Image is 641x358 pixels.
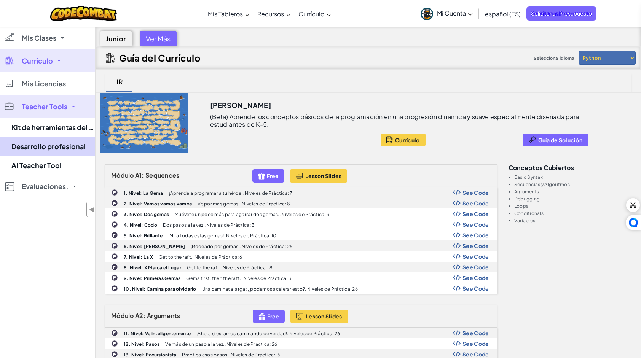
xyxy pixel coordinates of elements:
img: IconFreeLevelv2.svg [258,172,265,180]
b: 4. Nivel: Codo [124,222,157,228]
b: 1. Nivel: La Gema [124,190,163,196]
span: See Code [462,330,489,336]
span: See Code [462,340,489,347]
b: 11. Nivel: Ve inteligentemente [124,331,191,336]
div: Ver Más [140,31,177,46]
span: Currículo [395,137,419,143]
span: A2: Arguments [135,312,180,320]
a: español (ES) [481,3,525,24]
img: Show Code Logo [453,352,461,357]
img: IconChallengeLevel.svg [111,274,118,281]
span: See Code [462,232,489,238]
span: See Code [462,253,489,259]
img: Show Code Logo [453,254,461,259]
span: Currículo [298,10,324,18]
span: Teacher Tools [22,103,67,110]
div: Junior [100,31,132,46]
img: Show Code Logo [453,286,461,291]
img: IconFreeLevelv2.svg [258,312,265,321]
a: Solicitar un Presupuesto [526,6,596,21]
h2: Guía del Currículo [119,53,201,63]
img: Show Code Logo [453,330,461,336]
a: 3. Nivel: Dos gemas Muévete un poco más para agarrar dos gemas.. Niveles de Práctica: 3 Show Code... [105,208,497,219]
img: IconChallengeLevel.svg [111,285,118,292]
span: Lesson Slides [306,313,342,319]
img: Show Code Logo [453,232,461,238]
p: Una caminata larga; ¿podemos acelerar esto?. Niveles de Práctica: 26 [202,286,358,291]
p: (Beta) Aprende los conceptos básicos de la programación en una progresión dinámica y suave especi... [210,113,612,128]
img: IconChallengeLevel.svg [111,232,118,239]
img: IconChallengeLevel.svg [111,329,118,336]
button: Guía de Solución [523,134,588,146]
span: Guía de Solución [538,137,582,143]
p: Get to the raft.. Niveles de Práctica: 6 [159,255,242,259]
button: Lesson Slides [290,169,348,183]
img: IconChallengeLevel.svg [111,189,118,196]
a: 11. Nivel: Ve inteligentemente ¡Ahora sí estamos caminando de verdad!. Niveles de Práctica: 26 Sh... [105,328,497,338]
b: 8. Nivel: X Marca el Lugar [124,265,181,270]
span: See Code [462,221,489,228]
p: ¡Ahora sí estamos caminando de verdad!. Niveles de Práctica: 26 [196,331,340,336]
img: IconChallengeLevel.svg [111,264,118,270]
li: Secuencias y Algoritmos [514,182,631,187]
span: Recursos [257,10,284,18]
img: Show Code Logo [453,264,461,270]
a: Mi Cuenta [417,2,477,25]
li: Conditionals [514,211,631,216]
img: Show Code Logo [453,341,461,346]
p: Gems first, then the raft.. Niveles de Práctica: 3 [186,276,291,281]
li: Debugging [514,196,631,201]
a: Recursos [254,3,295,24]
button: Lesson Slides [290,310,348,323]
a: 12. Nivel: Pasos Ve más de un paso a la vez.. Niveles de Práctica: 26 Show Code Logo See Code [105,338,497,349]
li: Variables [514,218,631,223]
h3: [PERSON_NAME] [210,100,271,111]
b: 7. Nivel: La X [124,254,153,260]
span: español (ES) [485,10,521,18]
p: Ve más de un paso a la vez.. Niveles de Práctica: 26 [165,342,277,347]
a: 1. Nivel: La Gema ¡Aprende a programar a tu héroe!. Niveles de Práctica: 7 Show Code Logo See Code [105,187,497,198]
p: Ve por más gemas.. Niveles de Práctica: 8 [198,201,290,206]
p: Practica esos pasos.. Niveles de Práctica: 15 [182,352,280,357]
b: 5. Nivel: Brillante [124,233,163,239]
b: 3. Nivel: Dos gemas [124,212,169,217]
li: Basic Syntax [514,175,631,180]
img: Show Code Logo [453,190,461,195]
span: See Code [462,200,489,206]
b: 2. Nivel: Vamos vamos vamos [124,201,192,207]
a: Currículo [295,3,335,24]
span: Lesson Slides [305,173,342,179]
span: See Code [462,285,489,291]
img: Show Code Logo [453,200,461,206]
img: IconChallengeLevel.svg [111,340,118,347]
span: Mi Cuenta [437,9,473,17]
span: A1: Sequences [135,171,180,179]
p: Dos pasos a la vez.. Niveles de Práctica: 3 [163,223,255,228]
span: See Code [462,211,489,217]
span: See Code [462,189,489,196]
button: Currículo [381,134,425,146]
a: 7. Nivel: La X Get to the raft.. Niveles de Práctica: 6 Show Code Logo See Code [105,251,497,262]
b: 13. Nivel: Excursionista [124,352,176,358]
span: ◀ [89,204,95,215]
span: Currículo [22,57,53,64]
span: See Code [462,243,489,249]
b: 6. Nivel: [PERSON_NAME] [124,243,185,249]
img: Show Code Logo [453,222,461,227]
span: See Code [462,275,489,281]
img: Show Code Logo [453,243,461,248]
p: Muévete un poco más para agarrar dos gemas.. Niveles de Práctica: 3 [175,212,329,217]
span: Mis Clases [22,35,56,41]
span: Selecciona idioma [531,53,577,64]
p: ¡Rodeado por gemas!. Niveles de Práctica: 26 [191,244,292,249]
img: Show Code Logo [453,275,461,280]
a: Mis Tableros [204,3,254,24]
span: See Code [462,264,489,270]
p: Get to the raft!. Niveles de Práctica: 18 [187,265,273,270]
b: 10. Nivel: Camina para olvidarlo [124,286,196,292]
span: Mis Licencias [22,80,66,87]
